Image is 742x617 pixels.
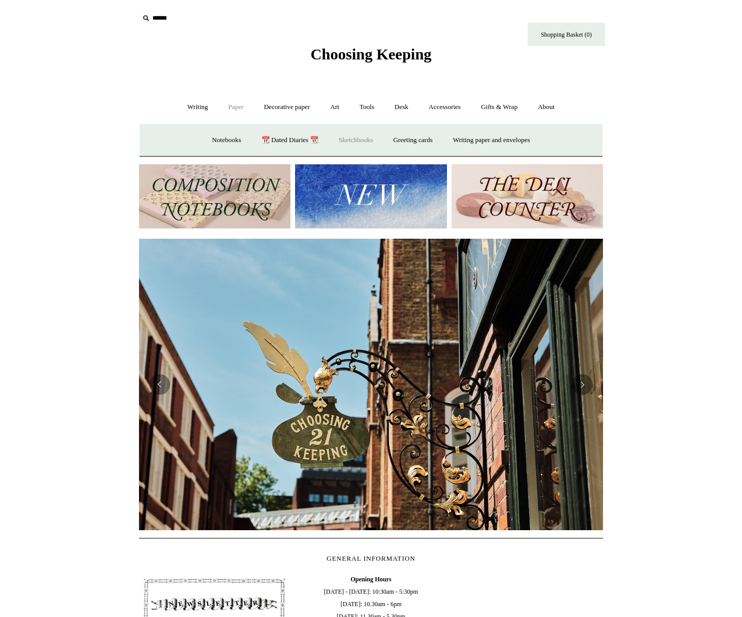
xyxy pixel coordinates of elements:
b: Opening Hours [350,576,391,583]
a: Choosing Keeping [311,54,431,61]
a: Art [321,94,348,121]
span: GENERAL INFORMATION [327,554,415,562]
img: 202302 Composition ledgers.jpg__PID:69722ee6-fa44-49dd-a067-31375e5d54ec [139,164,290,229]
a: 📆 Dated Diaries 📆 [252,127,328,154]
button: Previous [149,374,170,395]
a: Writing [178,94,218,121]
a: Greeting cards [384,127,442,154]
button: Page 2 [366,528,376,530]
a: Shopping Basket (0) [528,23,605,46]
a: Paper [219,94,253,121]
a: Accessories [420,94,470,121]
a: Decorative paper [255,94,319,121]
img: New.jpg__PID:f73bdf93-380a-4a35-bcfe-7823039498e1 [295,164,446,229]
a: Desk [385,94,418,121]
a: Tools [350,94,384,121]
a: Sketchbooks [329,127,382,154]
span: Choosing Keeping [311,45,431,63]
a: Notebooks [203,127,250,154]
a: About [529,94,564,121]
button: Page 1 [350,528,361,530]
img: Copyright Choosing Keeping 20190711 LS Homepage 7.jpg__PID:4c49fdcc-9d5f-40e8-9753-f5038b35abb7 [139,239,603,530]
button: Page 3 [381,528,392,530]
button: Next [572,374,593,395]
img: The Deli Counter [452,164,603,229]
a: Gifts & Wrap [472,94,527,121]
a: Writing paper and envelopes [444,127,539,154]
